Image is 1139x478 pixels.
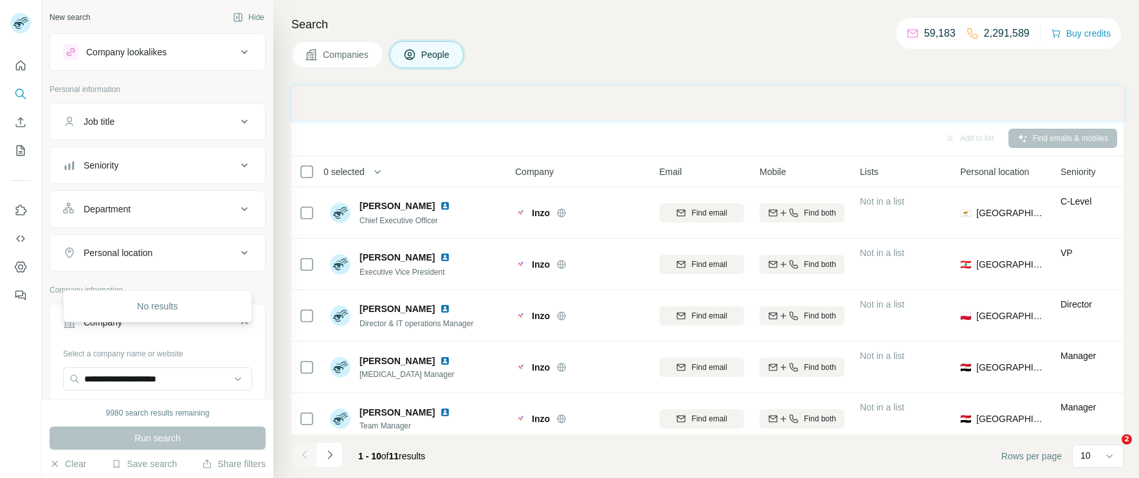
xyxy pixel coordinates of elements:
[760,306,844,326] button: Find both
[515,415,525,423] img: Logo of Inzo
[976,258,1045,271] span: [GEOGRAPHIC_DATA]
[84,159,118,172] div: Seniority
[50,37,265,68] button: Company lookalikes
[804,310,836,322] span: Find both
[381,451,389,461] span: of
[202,457,266,470] button: Share filters
[515,363,525,371] img: Logo of Inzo
[50,457,86,470] button: Clear
[330,306,351,326] img: Avatar
[360,319,473,328] span: Director & IT operations Manager
[330,254,351,275] img: Avatar
[360,216,438,225] span: Chief Executive Officer
[1095,434,1126,465] iframe: Intercom live chat
[804,259,836,270] span: Find both
[960,165,1029,178] span: Personal location
[360,251,435,264] span: [PERSON_NAME]
[976,412,1045,425] span: [GEOGRAPHIC_DATA]
[960,361,971,374] span: 🇪🇬
[691,207,727,219] span: Find email
[10,227,31,250] button: Use Surfe API
[63,343,252,360] div: Select a company name or website
[804,413,836,425] span: Find both
[50,106,265,137] button: Job title
[50,84,266,95] p: Personal information
[84,203,131,216] div: Department
[860,165,879,178] span: Lists
[84,246,152,259] div: Personal location
[924,26,956,41] p: 59,183
[659,409,744,428] button: Find email
[440,407,450,418] img: LinkedIn logo
[659,165,682,178] span: Email
[691,310,727,322] span: Find email
[291,86,1124,120] iframe: Banner
[440,304,450,314] img: LinkedIn logo
[515,312,525,320] img: Logo of Inzo
[860,402,904,412] span: Not in a list
[10,199,31,222] button: Use Surfe on LinkedIn
[804,207,836,219] span: Find both
[960,207,971,219] span: 🇨🇾
[659,203,744,223] button: Find email
[50,284,266,296] p: Company information
[224,8,273,27] button: Hide
[1061,196,1091,207] span: C-Level
[976,309,1045,322] span: [GEOGRAPHIC_DATA]
[360,354,435,367] span: [PERSON_NAME]
[659,306,744,326] button: Find email
[1061,299,1092,309] span: Director
[532,309,550,322] span: Inzo
[330,203,351,223] img: Avatar
[50,237,265,268] button: Personal location
[532,412,550,425] span: Inzo
[440,201,450,211] img: LinkedIn logo
[960,412,971,425] span: 🇪🇬
[515,209,525,217] img: Logo of Inzo
[760,165,786,178] span: Mobile
[760,358,844,377] button: Find both
[50,12,90,23] div: New search
[860,196,904,207] span: Not in a list
[86,46,167,59] div: Company lookalikes
[84,115,114,128] div: Job title
[760,255,844,274] button: Find both
[691,259,727,270] span: Find email
[515,165,554,178] span: Company
[760,409,844,428] button: Find both
[1001,450,1062,463] span: Rows per page
[323,165,365,178] span: 0 selected
[532,361,550,374] span: Inzo
[10,82,31,106] button: Search
[691,413,727,425] span: Find email
[50,307,265,343] button: Company
[10,111,31,134] button: Enrich CSV
[50,150,265,181] button: Seniority
[106,407,210,419] div: 9980 search results remaining
[659,255,744,274] button: Find email
[1122,434,1132,445] span: 2
[960,258,971,271] span: 🇱🇧
[440,356,450,366] img: LinkedIn logo
[1051,24,1111,42] button: Buy credits
[358,451,381,461] span: 1 - 10
[691,362,727,373] span: Find email
[360,302,435,315] span: [PERSON_NAME]
[66,293,249,319] div: No results
[10,139,31,162] button: My lists
[10,255,31,279] button: Dashboard
[976,361,1045,374] span: [GEOGRAPHIC_DATA]
[360,420,455,432] span: Team Manager
[330,357,351,378] img: Avatar
[323,48,370,61] span: Companies
[760,203,844,223] button: Find both
[532,258,550,271] span: Inzo
[291,15,1124,33] h4: Search
[360,199,435,212] span: [PERSON_NAME]
[1061,165,1095,178] span: Seniority
[1080,449,1091,462] p: 10
[860,351,904,361] span: Not in a list
[860,248,904,258] span: Not in a list
[804,362,836,373] span: Find both
[976,207,1045,219] span: [GEOGRAPHIC_DATA]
